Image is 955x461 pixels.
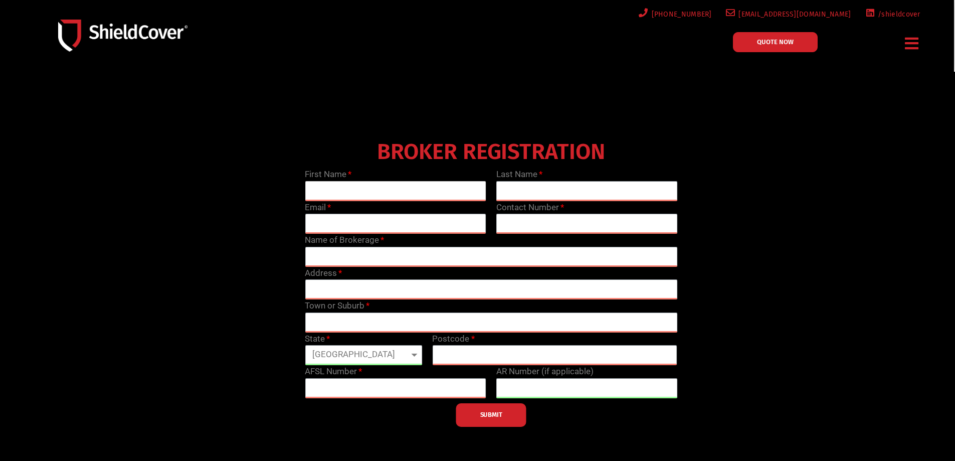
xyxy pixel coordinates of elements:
[733,32,818,52] a: QUOTE NOW
[637,8,712,21] a: [PHONE_NUMBER]
[735,8,851,21] span: [EMAIL_ADDRESS][DOMAIN_NAME]
[480,414,502,416] span: SUBMIT
[305,267,342,280] label: Address
[58,20,187,51] img: Shield-Cover-Underwriting-Australia-logo-full
[496,168,542,181] label: Last Name
[863,8,920,21] a: /shieldcover
[305,201,331,214] label: Email
[305,333,330,346] label: State
[305,168,351,181] label: First Name
[300,146,682,158] h4: BROKER REGISTRATION
[456,403,526,427] button: SUBMIT
[724,8,851,21] a: [EMAIL_ADDRESS][DOMAIN_NAME]
[901,32,923,55] div: Menu Toggle
[305,299,369,313] label: Town or Suburb
[305,234,384,247] label: Name of Brokerage
[496,201,564,214] label: Contact Number
[874,8,920,21] span: /shieldcover
[757,39,794,45] span: QUOTE NOW
[648,8,712,21] span: [PHONE_NUMBER]
[305,365,362,378] label: AFSL Number
[432,333,474,346] label: Postcode
[496,365,594,378] label: AR Number (if applicable)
